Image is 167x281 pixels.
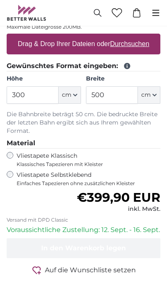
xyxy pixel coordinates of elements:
label: Vliestapete Klassisch [17,152,160,168]
u: Durchsuchen [110,40,149,47]
legend: Gewünschtes Format eingeben: [7,61,160,71]
p: Versand mit DPD Classic [7,217,160,223]
p: Voraussichtliche Zustellung: 12. Sept. - 16. Sept. [7,225,160,235]
span: cm [62,91,71,99]
div: inkl. MwSt. [77,205,160,213]
label: Höhe [7,75,81,83]
span: In den Warenkorb legen [41,244,126,252]
label: Vliestapete Selbstklebend [17,171,160,187]
label: Drag & Drop Ihrer Dateien oder [15,36,153,52]
label: Breite [86,75,160,83]
button: Auf die Wunschliste setzen [7,265,160,275]
button: cm [59,86,81,104]
span: Klassisches Tapezieren mit Kleister [17,161,160,168]
img: Betterwalls [7,5,47,21]
span: cm [141,91,151,99]
span: €399,90 EUR [77,190,160,205]
span: Auf die Wunschliste setzen [45,265,136,275]
span: Einfaches Tapezieren ohne zusätzlichen Kleister [17,180,160,187]
button: cm [138,86,160,104]
p: Die Bahnbreite beträgt 50 cm. Die bedruckte Breite der letzten Bahn ergibt sich aus Ihrem gewählt... [7,110,160,135]
legend: Material [7,138,160,149]
button: In den Warenkorb legen [7,238,160,258]
p: Maximale Dateigrösse 200MB. [7,24,160,30]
